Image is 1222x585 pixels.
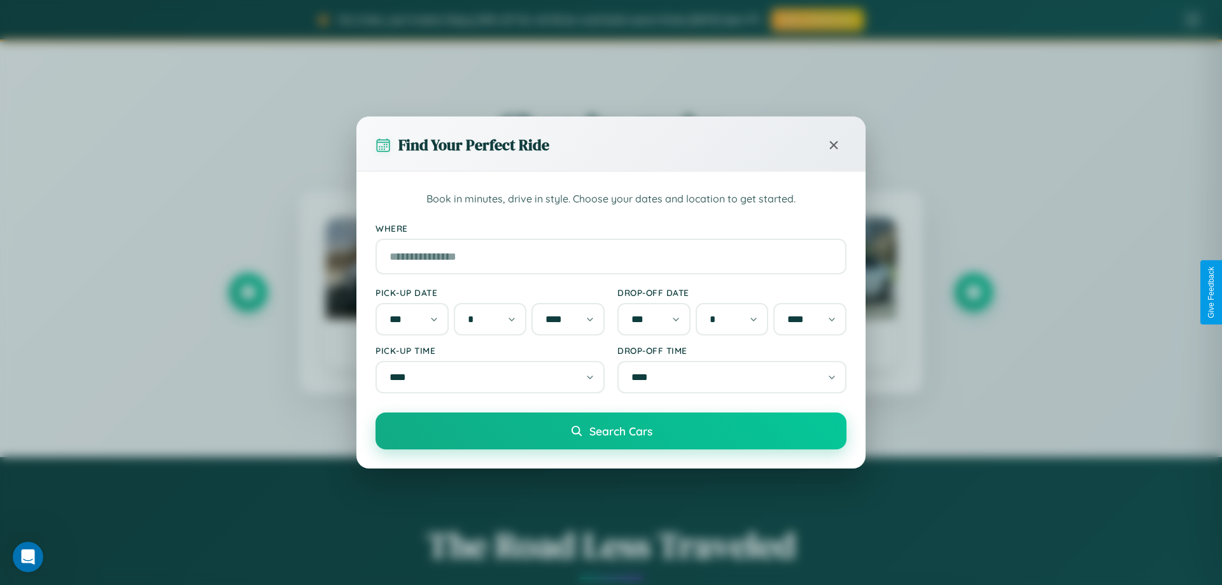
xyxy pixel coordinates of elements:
span: Search Cars [589,424,652,438]
label: Where [376,223,846,234]
label: Pick-up Date [376,287,605,298]
label: Pick-up Time [376,345,605,356]
button: Search Cars [376,412,846,449]
label: Drop-off Time [617,345,846,356]
label: Drop-off Date [617,287,846,298]
p: Book in minutes, drive in style. Choose your dates and location to get started. [376,191,846,208]
h3: Find Your Perfect Ride [398,134,549,155]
